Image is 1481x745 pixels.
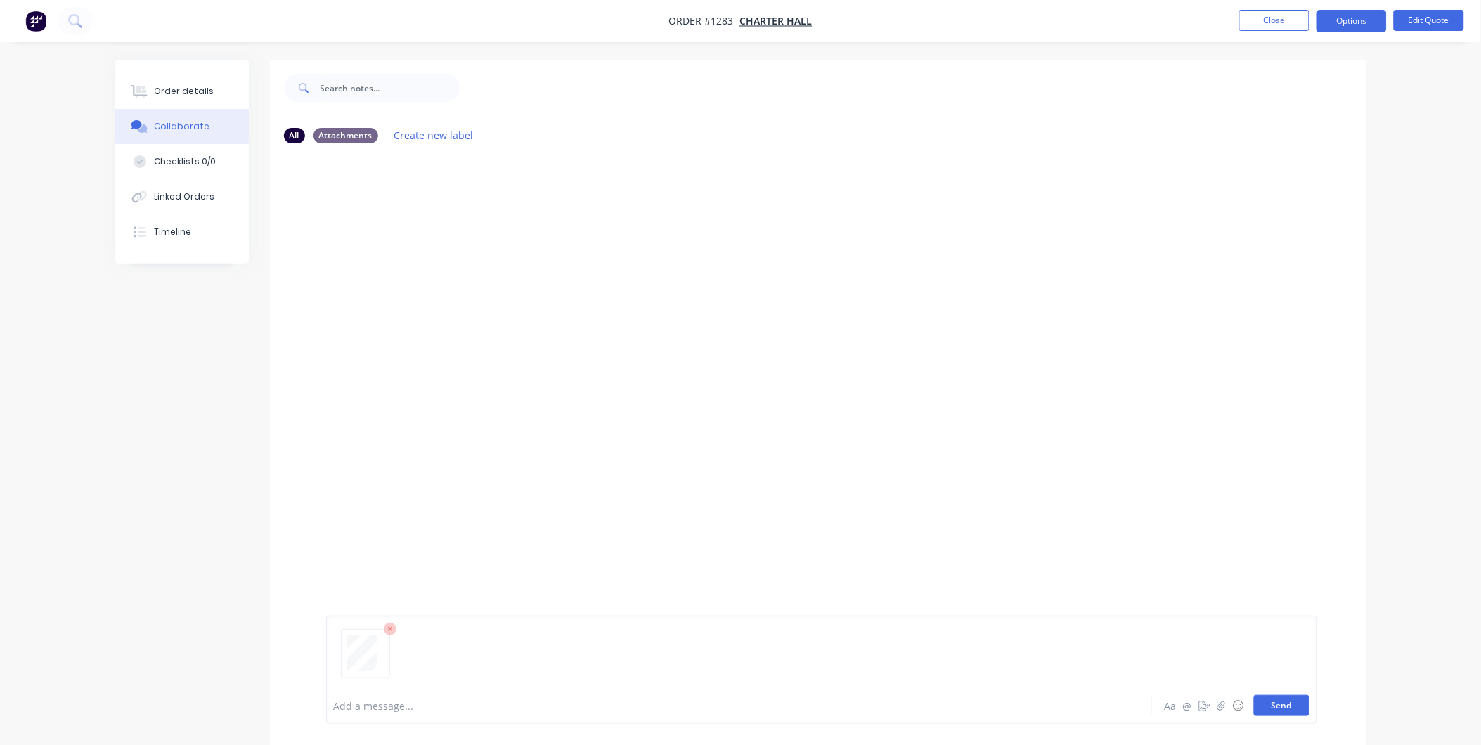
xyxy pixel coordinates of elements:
div: Order details [154,85,214,98]
div: Attachments [313,128,378,143]
div: Checklists 0/0 [154,155,216,168]
div: Collaborate [154,120,209,133]
input: Search notes... [321,74,460,102]
button: Edit Quote [1394,10,1464,31]
div: Linked Orders [154,190,214,203]
a: Charter Hall [740,15,813,28]
img: Factory [25,11,46,32]
button: Send [1254,695,1309,716]
button: Options [1317,10,1387,32]
button: Close [1239,10,1309,31]
button: Create new label [387,126,481,145]
div: Timeline [154,226,191,238]
button: @ [1179,697,1196,714]
button: Checklists 0/0 [115,144,249,179]
button: Linked Orders [115,179,249,214]
button: Collaborate [115,109,249,144]
div: All [284,128,305,143]
span: Order #1283 - [669,15,740,28]
button: Timeline [115,214,249,250]
button: Order details [115,74,249,109]
button: ☺ [1230,697,1247,714]
button: Aa [1163,697,1179,714]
